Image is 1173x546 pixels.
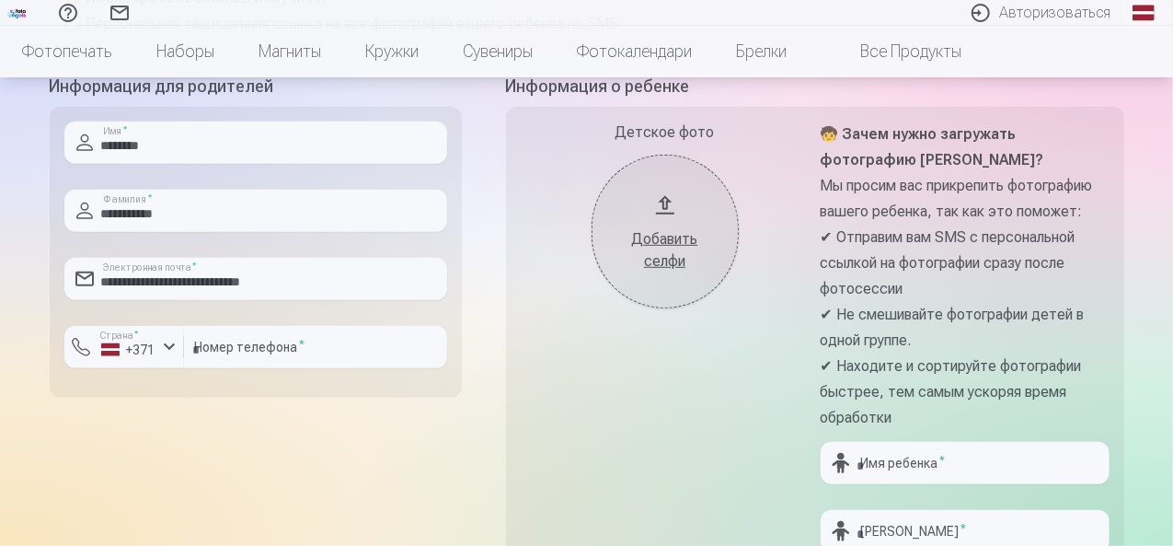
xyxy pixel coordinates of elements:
font: Авторизоваться [999,4,1110,21]
font: Страна [99,330,133,341]
font: ✔ Отправим вам SMS с персональной ссылкой на фотографии сразу после фотосессии [821,228,1075,297]
font: +371 [127,343,155,357]
font: 🧒 Зачем нужно загружать фотографию [PERSON_NAME]? [821,125,1044,168]
font: Фотокалендари [577,41,692,61]
font: Брелки [736,41,787,61]
a: Сувениры [441,26,555,77]
a: Наборы [134,26,236,77]
font: Информация о ребенке [506,76,690,96]
font: Информация для родителей [50,76,274,96]
a: Кружки [343,26,441,77]
font: Сувениры [463,41,533,61]
font: Магниты [259,41,321,61]
a: Все продукты [809,26,983,77]
font: ✔ Не смешивайте фотографии детей в одной группе. [821,306,1084,349]
font: Наборы [156,41,214,61]
font: Фотопечать [22,41,112,61]
a: Брелки [714,26,809,77]
button: Страна*+371 [64,326,184,368]
a: Фотокалендари [555,26,714,77]
font: Мы просим вас прикрепить фотографию вашего ребенка, так как это поможет: [821,177,1093,220]
img: /fa1 [7,7,28,18]
font: Добавить селфи [632,230,698,270]
font: Детское фото [615,123,715,141]
font: ✔ Находите и сортируйте фотографии быстрее, тем самым ускоряя время обработки [821,357,1081,426]
a: Магниты [236,26,343,77]
font: Все продукты [860,41,961,61]
button: Добавить селфи [592,155,739,308]
font: Кружки [365,41,419,61]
